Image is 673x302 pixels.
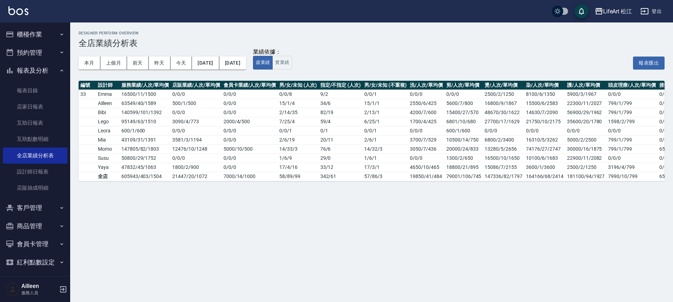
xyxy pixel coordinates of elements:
td: Leora [96,126,120,135]
td: 799/1/799 [606,99,657,108]
a: 互助點數明細 [3,131,67,147]
a: 店家日報表 [3,99,67,115]
td: 16500 / 11 / 1500 [120,90,171,99]
button: save [574,4,588,18]
td: 22900/11/2082 [565,153,606,163]
td: 4650/10/465 [408,163,445,172]
td: 21750/10/2175 [524,117,565,126]
button: [DATE] [192,57,219,70]
td: 2 / 6 / 19 [278,135,318,144]
th: 染/人次/單均價 [524,81,565,90]
button: 實業績 [272,56,292,70]
td: 342 / 61 [319,172,362,181]
td: 19850/41/484 [408,172,445,181]
td: 47832 / 45 / 1063 [120,163,171,172]
td: 63549 / 40 / 1589 [120,99,171,108]
img: Person [6,282,20,296]
button: 虛業績 [253,56,273,70]
td: 2 / 6 / 1 [362,135,408,144]
td: 0 / 0 / 0 [171,126,221,135]
td: 600 / 1 / 600 [120,126,171,135]
th: 燙/人次/單均價 [483,81,524,90]
td: Emma [96,90,120,99]
td: 799/1/799 [606,135,657,144]
td: 33 [79,90,96,99]
td: 0/0/0 [524,126,565,135]
td: 6 / 25 / 1 [362,117,408,126]
td: 76 / 6 [319,144,362,153]
td: 27700/17/1629 [483,117,524,126]
td: 5000/2/2500 [565,135,606,144]
td: 74176/27/2747 [524,144,565,153]
button: 會員卡管理 [3,235,67,253]
td: 0/0/0 [606,126,657,135]
a: 設計師日報表 [3,164,67,180]
td: 30000/16/1875 [565,144,606,153]
a: 報表目錄 [3,83,67,99]
td: 14630/7/2090 [524,108,565,117]
td: 50800 / 29 / 1752 [120,153,171,163]
td: 3700/7/529 [408,135,445,144]
td: 15 / 1 / 1 [362,99,408,108]
td: 16310/5/3262 [524,135,565,144]
td: 79001/106/745 [445,172,483,181]
th: 編號 [79,81,96,90]
td: 3090 / 4 / 773 [171,117,221,126]
a: 報表匯出 [633,59,665,66]
td: 6801/10/680 [445,117,483,126]
button: LifeArt 松江 [592,4,635,19]
td: 799/1/799 [606,108,657,117]
button: 前天 [127,57,149,70]
td: 7000 / 14 / 1000 [222,172,278,181]
td: 21447 / 20 / 1072 [171,172,221,181]
td: 2000 / 4 / 500 [222,117,278,126]
td: 43109 / 31 / 1391 [120,135,171,144]
td: 22300/11/2027 [565,99,606,108]
td: Ailleen [96,99,120,108]
button: 報表及分析 [3,61,67,80]
td: 1598/2/799 [606,117,657,126]
td: 147336/82/1797 [483,172,524,181]
td: Susu [96,153,120,163]
h3: 全店業績分析表 [79,38,665,48]
button: 紅利點數設定 [3,253,67,271]
td: 17 / 3 / 1 [362,163,408,172]
td: 3600/1/3600 [524,163,565,172]
td: 2 / 13 / 1 [362,108,408,117]
th: 男/女/未知 (人次) [278,81,318,90]
td: 15086/7/2155 [483,163,524,172]
td: 14 / 32 / 3 [362,144,408,153]
button: 櫃檯作業 [3,25,67,44]
td: 16500/10/1650 [483,153,524,163]
button: 客戶管理 [3,199,67,217]
td: 3050/7/436 [408,144,445,153]
td: 6800/2/3400 [483,135,524,144]
td: 0/0/0 [606,153,657,163]
td: 18800/21/895 [445,163,483,172]
td: 57 / 86 / 3 [362,172,408,181]
th: 男/女/未知 (不重複) [362,81,408,90]
td: 20 / 11 [319,135,362,144]
th: 洗/人次/單均價 [408,81,445,90]
td: 0 / 0 / 0 [171,90,221,99]
td: 29 / 0 [319,153,362,163]
td: 600/1/600 [445,126,483,135]
td: 605943 / 403 / 1504 [120,172,171,181]
td: 0 / 0 / 0 [171,153,221,163]
td: 0 / 0 / 8 [278,90,318,99]
td: 10500/14/750 [445,135,483,144]
td: 500 / 1 / 500 [171,99,221,108]
td: 0/0/0 [408,90,445,99]
button: 報表匯出 [633,57,665,70]
button: 昨天 [149,57,171,70]
td: 7990/10/799 [606,172,657,181]
td: 5900/3/1967 [565,90,606,99]
td: 0 / 0 / 0 [222,90,278,99]
td: 0 / 0 / 1 [362,90,408,99]
td: Momo [96,144,120,153]
td: 3581 / 3 / 1194 [171,135,221,144]
td: 2 / 14 / 35 [278,108,318,117]
td: 0/0/0 [483,126,524,135]
div: LifeArt 松江 [603,7,632,16]
td: Bibi [96,108,120,117]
